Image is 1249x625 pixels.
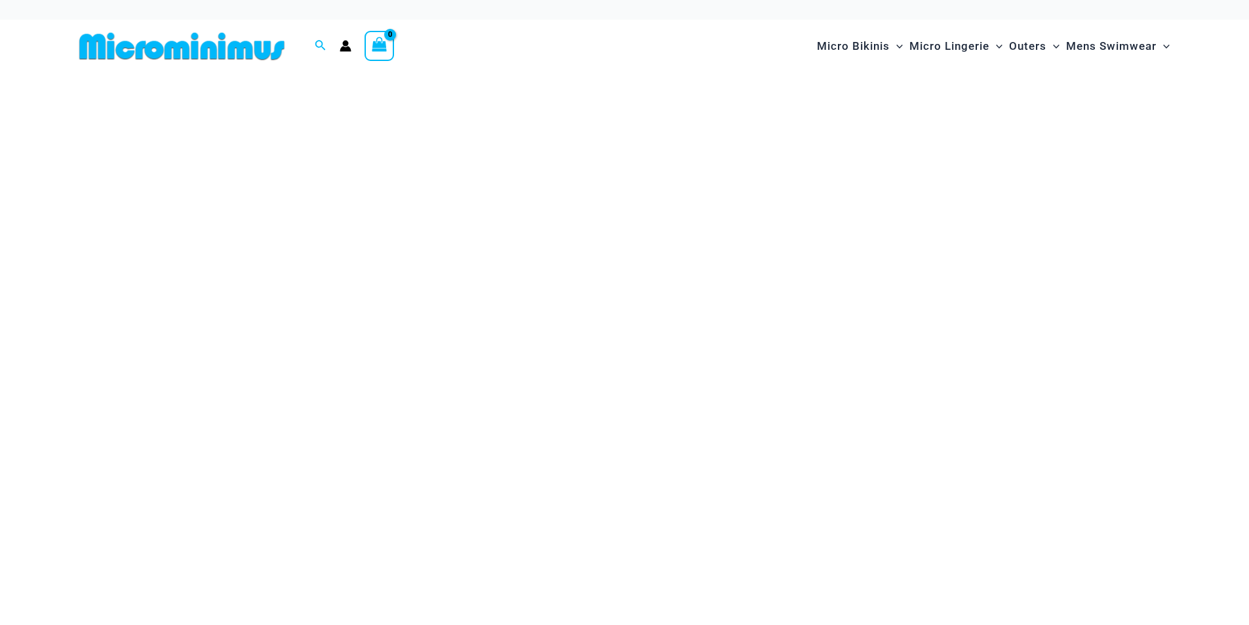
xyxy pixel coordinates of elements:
[1157,30,1170,63] span: Menu Toggle
[989,30,1002,63] span: Menu Toggle
[74,31,290,61] img: MM SHOP LOGO FLAT
[1066,30,1157,63] span: Mens Swimwear
[909,30,989,63] span: Micro Lingerie
[1006,26,1063,66] a: OutersMenu ToggleMenu Toggle
[906,26,1006,66] a: Micro LingerieMenu ToggleMenu Toggle
[1009,30,1046,63] span: Outers
[365,31,395,61] a: View Shopping Cart, empty
[817,30,890,63] span: Micro Bikinis
[340,40,351,52] a: Account icon link
[812,24,1176,68] nav: Site Navigation
[814,26,906,66] a: Micro BikinisMenu ToggleMenu Toggle
[315,38,327,54] a: Search icon link
[890,30,903,63] span: Menu Toggle
[1046,30,1060,63] span: Menu Toggle
[1063,26,1173,66] a: Mens SwimwearMenu ToggleMenu Toggle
